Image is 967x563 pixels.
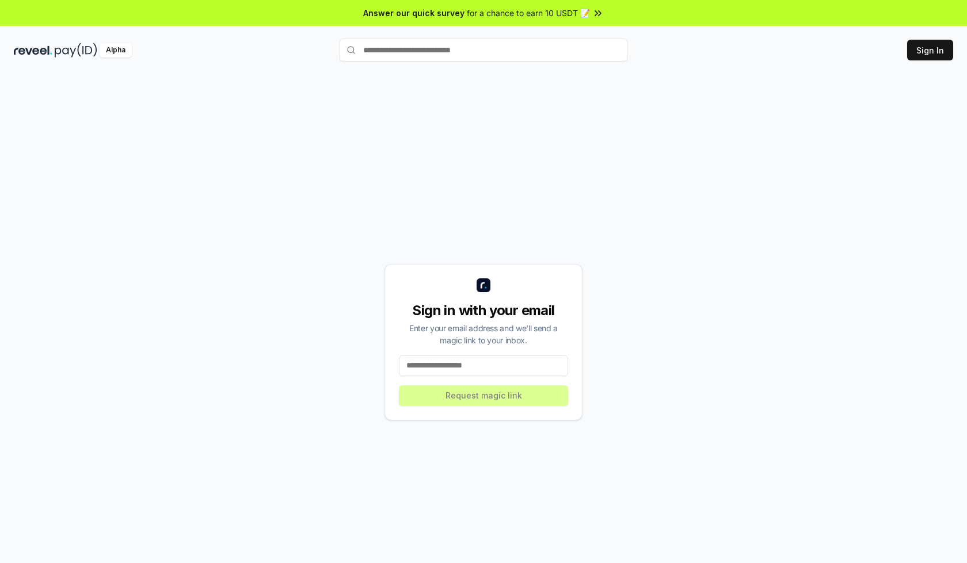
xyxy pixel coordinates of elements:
[477,278,490,292] img: logo_small
[467,7,590,19] span: for a chance to earn 10 USDT 📝
[363,7,465,19] span: Answer our quick survey
[100,43,132,58] div: Alpha
[55,43,97,58] img: pay_id
[14,43,52,58] img: reveel_dark
[907,40,953,60] button: Sign In
[399,322,568,346] div: Enter your email address and we’ll send a magic link to your inbox.
[399,301,568,320] div: Sign in with your email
